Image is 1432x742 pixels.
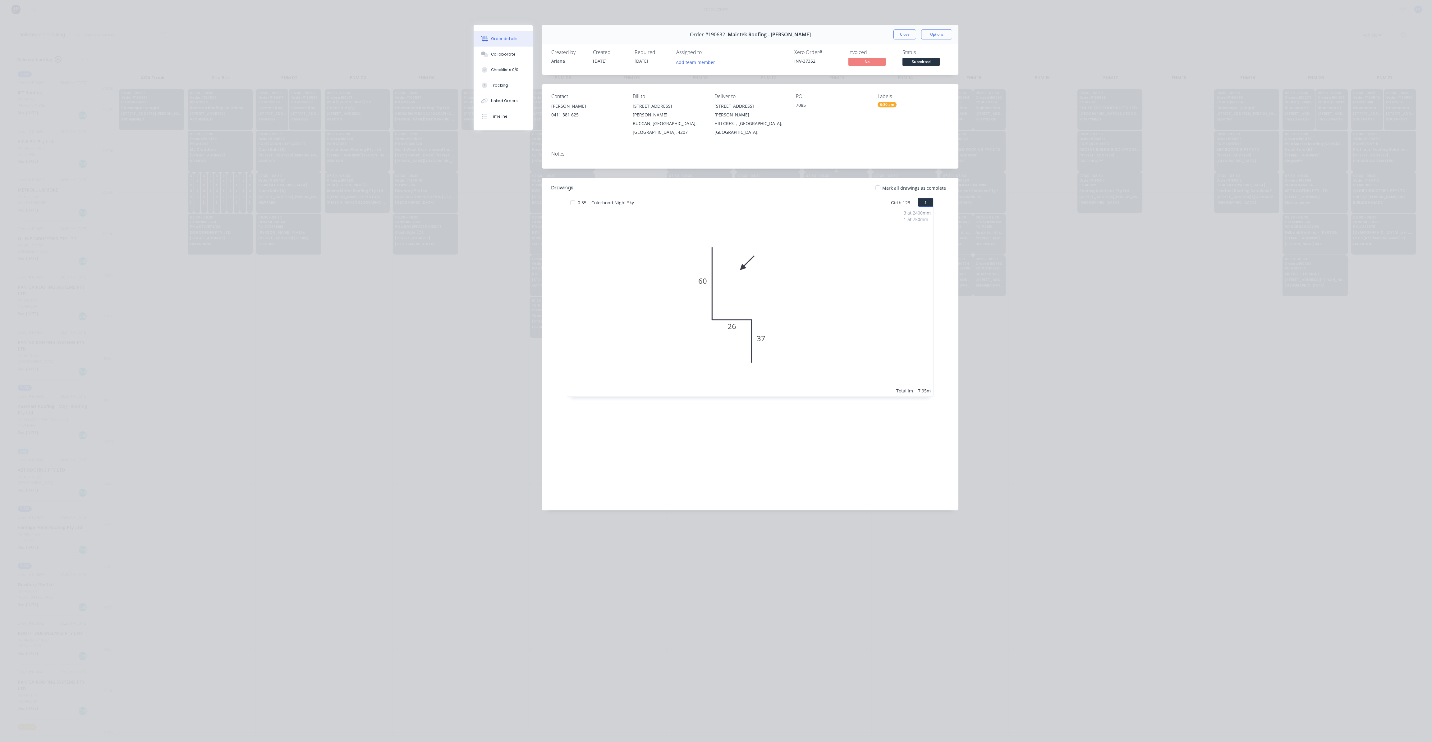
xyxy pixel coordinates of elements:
div: PO [796,93,867,99]
button: Tracking [474,78,533,93]
div: Invoiced [848,49,895,55]
button: Collaborate [474,47,533,62]
button: 1 [918,198,933,207]
div: Drawings [551,184,573,192]
div: 3 at 2400mm [904,210,931,216]
div: 7085 [796,102,867,111]
div: Xero Order # [794,49,841,55]
div: [PERSON_NAME]0411 381 625 [551,102,623,122]
span: Maintek Roofing - [PERSON_NAME] [728,32,811,38]
div: Status [902,49,949,55]
button: Linked Orders [474,93,533,109]
div: [STREET_ADDRESS][PERSON_NAME]BUCCAN, [GEOGRAPHIC_DATA], [GEOGRAPHIC_DATA], 4207 [633,102,704,137]
button: Checklists 0/0 [474,62,533,78]
div: 6:30 am [878,102,897,107]
button: Close [893,29,916,39]
button: Order details [474,31,533,47]
div: Deliver to [714,93,786,99]
span: Order #190632 - [690,32,728,38]
button: Options [921,29,952,39]
div: Assigned to [676,49,738,55]
div: [PERSON_NAME] [551,102,623,111]
button: Add team member [673,58,718,66]
div: 1 at 750mm [904,216,931,223]
div: [STREET_ADDRESS][PERSON_NAME] [714,102,786,119]
div: Linked Orders [491,98,518,104]
div: 7.95m [918,387,931,394]
div: [STREET_ADDRESS][PERSON_NAME] [633,102,704,119]
div: Required [635,49,669,55]
span: Girth 123 [891,198,910,207]
span: No [848,58,886,66]
div: Order details [491,36,517,42]
div: HILLCREST, [GEOGRAPHIC_DATA], [GEOGRAPHIC_DATA], [714,119,786,137]
span: [DATE] [635,58,648,64]
div: Timeline [491,114,507,119]
div: Labels [878,93,949,99]
div: Created [593,49,627,55]
span: Submitted [902,58,940,66]
span: Colorbond Night Sky [589,198,636,207]
button: Add team member [676,58,718,66]
div: Total lm [896,387,913,394]
div: Notes [551,151,949,157]
div: Created by [551,49,585,55]
span: Mark all drawings as complete [882,185,946,191]
div: 06026373 at 2400mm1 at 750mmTotal lm7.95m [567,207,933,396]
div: [STREET_ADDRESS][PERSON_NAME]HILLCREST, [GEOGRAPHIC_DATA], [GEOGRAPHIC_DATA], [714,102,786,137]
div: Tracking [491,83,508,88]
div: Ariana [551,58,585,64]
span: [DATE] [593,58,607,64]
div: Collaborate [491,52,516,57]
div: Contact [551,93,623,99]
span: 0.55 [575,198,589,207]
div: BUCCAN, [GEOGRAPHIC_DATA], [GEOGRAPHIC_DATA], 4207 [633,119,704,137]
button: Submitted [902,58,940,67]
button: Timeline [474,109,533,124]
div: INV-37352 [794,58,841,64]
div: Bill to [633,93,704,99]
div: 0411 381 625 [551,111,623,119]
div: Checklists 0/0 [491,67,518,73]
